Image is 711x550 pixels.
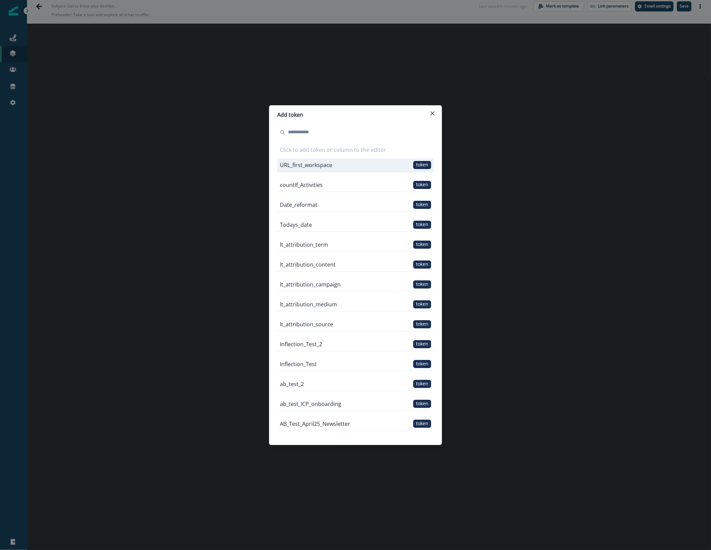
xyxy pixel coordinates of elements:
button: Close [427,108,438,119]
p: lt_attribution_source [280,320,333,328]
p: lt_attribution_medium [280,300,337,308]
span: token [413,360,431,368]
span: token [413,280,431,288]
p: lt_attribution_term [280,241,328,249]
p: Date_reformat [280,201,317,209]
span: token [413,221,431,229]
span: token [413,300,431,308]
p: Add token [277,111,303,119]
span: token [413,260,431,269]
span: token [413,241,431,249]
p: countIf_Activities [280,181,323,189]
p: AB_Test_April25_Newsletter [280,420,350,428]
p: lt_attribution_content [280,260,336,269]
p: Click to add token or column to the editor [277,146,386,154]
span: token [413,320,431,328]
span: token [413,201,431,209]
p: lt_attribution_campaign [280,280,341,288]
span: token [413,161,431,169]
span: token [413,181,431,189]
p: ab_test_ICP_onboarding [280,400,341,408]
span: token [413,400,431,408]
p: Inflection_Test [280,360,317,368]
p: URL_first_workspace [280,161,332,169]
p: Inflection_Test_2 [280,340,322,348]
p: Todays_date [280,221,312,229]
span: token [413,380,431,388]
span: token [413,340,431,348]
span: token [413,420,431,428]
p: ab_test_2 [280,380,304,388]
